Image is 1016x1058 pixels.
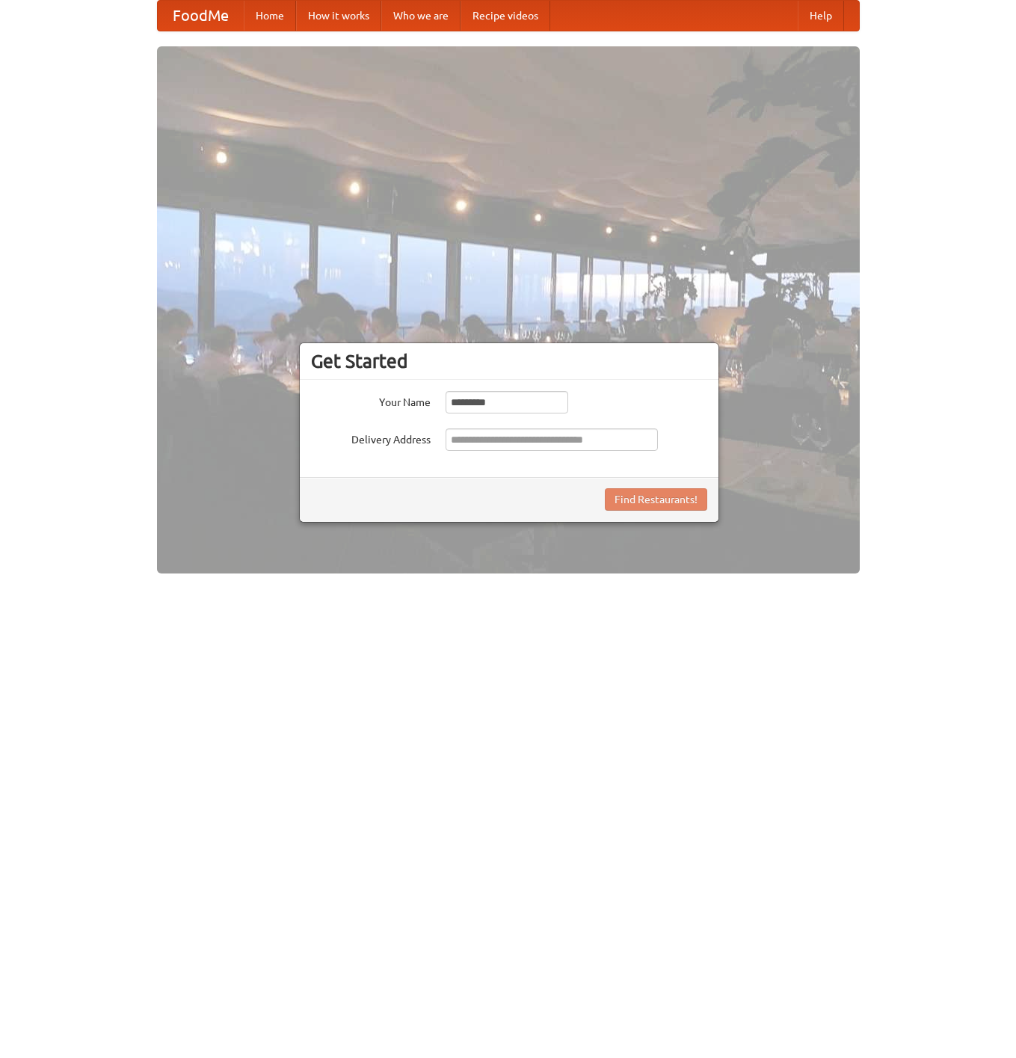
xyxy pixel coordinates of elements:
[244,1,296,31] a: Home
[311,391,431,410] label: Your Name
[311,350,707,372] h3: Get Started
[461,1,550,31] a: Recipe videos
[605,488,707,511] button: Find Restaurants!
[158,1,244,31] a: FoodMe
[798,1,844,31] a: Help
[296,1,381,31] a: How it works
[311,428,431,447] label: Delivery Address
[381,1,461,31] a: Who we are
